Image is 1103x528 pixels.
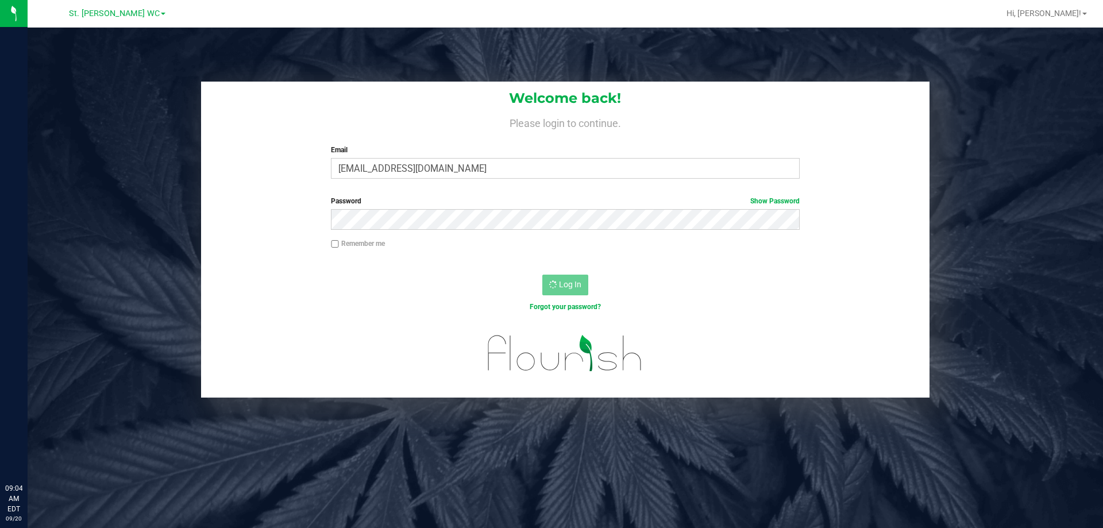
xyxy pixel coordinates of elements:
[750,197,800,205] a: Show Password
[331,238,385,249] label: Remember me
[5,483,22,514] p: 09:04 AM EDT
[1006,9,1081,18] span: Hi, [PERSON_NAME]!
[331,240,339,248] input: Remember me
[474,324,656,383] img: flourish_logo.svg
[201,115,930,129] h4: Please login to continue.
[69,9,160,18] span: St. [PERSON_NAME] WC
[5,514,22,523] p: 09/20
[331,197,361,205] span: Password
[559,280,581,289] span: Log In
[542,275,588,295] button: Log In
[530,303,601,311] a: Forgot your password?
[331,145,799,155] label: Email
[201,91,930,106] h1: Welcome back!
